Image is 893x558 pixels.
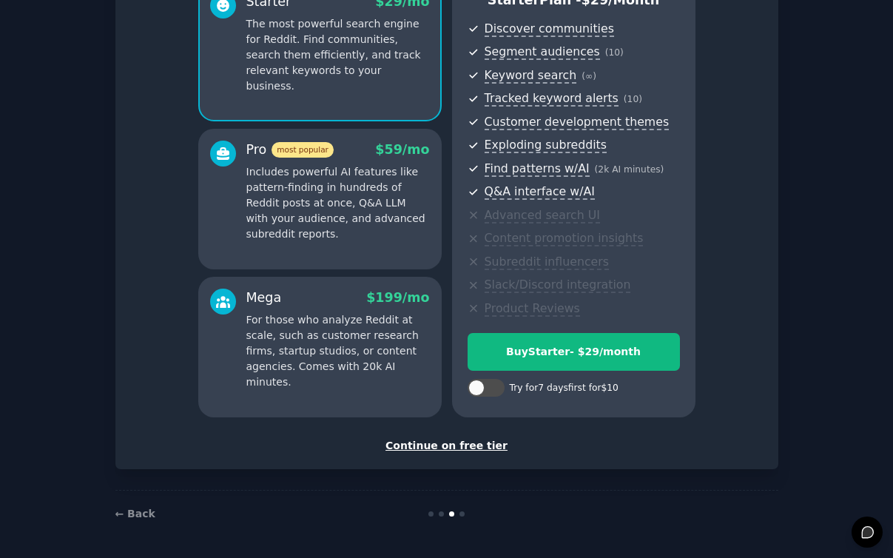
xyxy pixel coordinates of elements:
[510,382,619,395] div: Try for 7 days first for $10
[485,184,595,200] span: Q&A interface w/AI
[485,278,631,293] span: Slack/Discord integration
[246,16,430,94] p: The most powerful search engine for Reddit. Find communities, search them efficiently, and track ...
[485,115,670,130] span: Customer development themes
[485,21,614,37] span: Discover communities
[485,208,600,223] span: Advanced search UI
[375,142,429,157] span: $ 59 /mo
[246,312,430,390] p: For those who analyze Reddit at scale, such as customer research firms, startup studios, or conte...
[595,164,664,175] span: ( 2k AI minutes )
[272,142,334,158] span: most popular
[624,94,642,104] span: ( 10 )
[366,290,429,305] span: $ 199 /mo
[485,255,609,270] span: Subreddit influencers
[485,68,577,84] span: Keyword search
[485,231,644,246] span: Content promotion insights
[131,438,763,454] div: Continue on free tier
[485,44,600,60] span: Segment audiences
[485,138,607,153] span: Exploding subreddits
[246,289,282,307] div: Mega
[605,47,624,58] span: ( 10 )
[485,161,590,177] span: Find patterns w/AI
[468,344,679,360] div: Buy Starter - $ 29 /month
[246,164,430,242] p: Includes powerful AI features like pattern-finding in hundreds of Reddit posts at once, Q&A LLM w...
[246,141,334,159] div: Pro
[582,71,596,81] span: ( ∞ )
[485,301,580,317] span: Product Reviews
[115,508,155,520] a: ← Back
[468,333,680,371] button: BuyStarter- $29/month
[485,91,619,107] span: Tracked keyword alerts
